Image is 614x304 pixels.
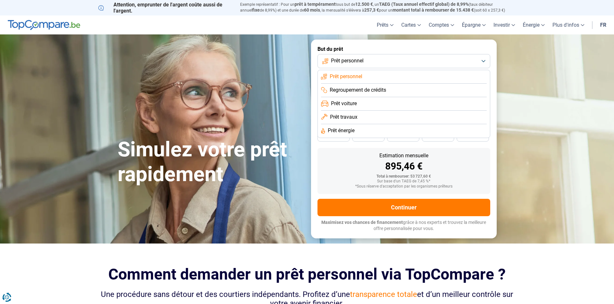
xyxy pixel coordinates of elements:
[326,135,341,139] span: 48 mois
[295,2,336,7] span: prêt à tempérament
[240,2,516,13] p: Exemple représentatif : Pour un tous but de , un (taux débiteur annuel de 8,99%) et une durée de ...
[317,54,490,68] button: Prêt personnel
[466,135,480,139] span: 24 mois
[118,137,303,187] h1: Simulez votre prêt rapidement
[364,7,379,13] span: 257,3 €
[321,220,403,225] span: Maximisez vos chances de financement
[373,15,397,34] a: Prêts
[317,219,490,232] p: grâce à nos experts et trouvez la meilleure offre personnalisée pour vous.
[317,199,490,216] button: Continuer
[330,114,357,121] span: Prêt travaux
[330,73,362,80] span: Prêt personnel
[317,46,490,52] label: But du prêt
[379,2,469,7] span: TAEG (Taux annuel effectif global) de 8,99%
[98,265,516,283] h2: Comment demander un prêt personnel via TopCompare ?
[431,135,445,139] span: 30 mois
[361,135,375,139] span: 42 mois
[8,20,80,30] img: TopCompare
[458,15,490,34] a: Épargne
[355,2,373,7] span: 12.500 €
[397,15,425,34] a: Cartes
[393,7,474,13] span: montant total à rembourser de 15.438 €
[323,161,485,171] div: 895,46 €
[323,153,485,158] div: Estimation mensuelle
[331,100,357,107] span: Prêt voiture
[425,15,458,34] a: Comptes
[549,15,588,34] a: Plus d'infos
[323,179,485,184] div: Sur base d'un TAEG de 7,45 %*
[323,174,485,179] div: Total à rembourser: 53 727,60 €
[330,87,386,94] span: Regroupement de crédits
[596,15,610,34] a: fr
[396,135,410,139] span: 36 mois
[323,184,485,189] div: *Sous réserve d'acceptation par les organismes prêteurs
[331,57,364,64] span: Prêt personnel
[252,7,260,13] span: fixe
[304,7,320,13] span: 60 mois
[350,290,417,299] span: transparence totale
[490,15,519,34] a: Investir
[328,127,355,134] span: Prêt énergie
[519,15,549,34] a: Énergie
[98,2,232,14] p: Attention, emprunter de l'argent coûte aussi de l'argent.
